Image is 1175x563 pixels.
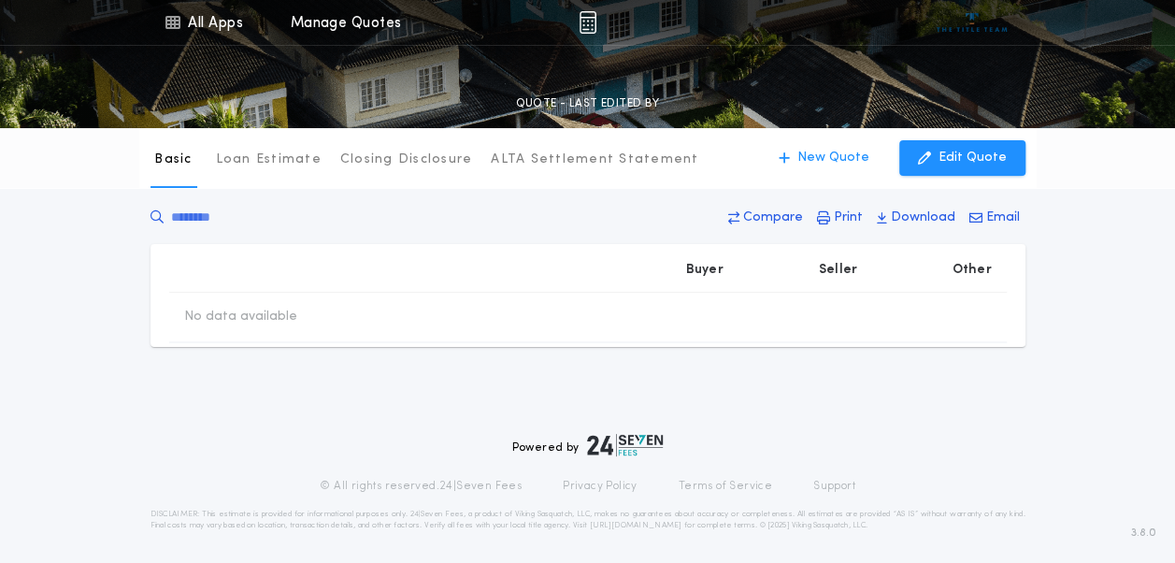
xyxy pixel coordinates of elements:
div: Powered by [512,434,664,456]
button: Email [964,201,1025,235]
button: Edit Quote [899,140,1025,176]
span: 3.8.0 [1131,525,1156,541]
button: Print [811,201,868,235]
button: Download [871,201,961,235]
p: Seller [819,261,858,280]
p: New Quote [797,149,869,167]
img: vs-icon [937,13,1007,32]
p: Email [986,209,1020,227]
p: Print [834,209,863,227]
p: Closing Disclosure [340,151,473,169]
p: Buyer [686,261,724,280]
a: Terms of Service [679,479,772,494]
p: Edit Quote [939,149,1007,167]
button: Compare [723,201,809,235]
p: Compare [743,209,803,227]
td: No data available [169,293,312,341]
a: Support [813,479,855,494]
button: New Quote [760,140,888,176]
p: Download [891,209,955,227]
p: QUOTE - LAST EDITED BY [515,94,659,113]
p: Basic [154,151,192,169]
p: ALTA Settlement Statement [491,151,698,169]
a: Privacy Policy [563,479,638,494]
img: logo [587,434,664,456]
img: img [579,11,596,34]
a: [URL][DOMAIN_NAME] [589,522,681,529]
p: Loan Estimate [216,151,322,169]
p: © All rights reserved. 24|Seven Fees [320,479,522,494]
p: Other [952,261,991,280]
p: DISCLAIMER: This estimate is provided for informational purposes only. 24|Seven Fees, a product o... [150,509,1025,531]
